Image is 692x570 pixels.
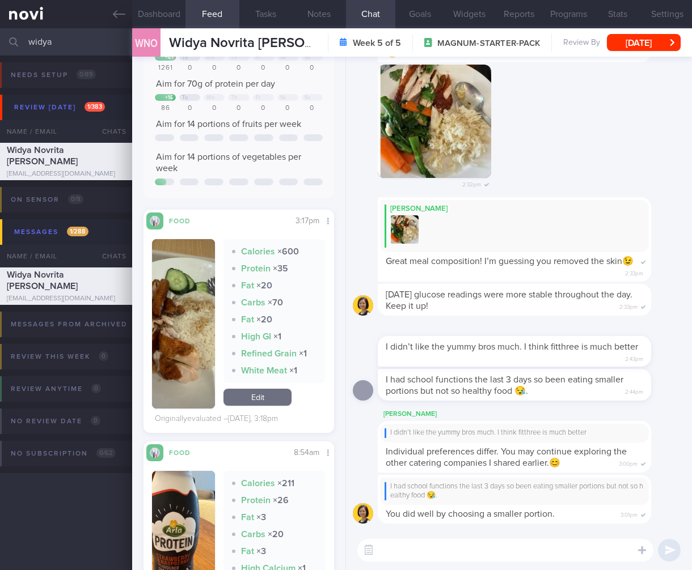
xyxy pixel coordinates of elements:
[182,95,188,101] div: Tu
[129,22,163,65] div: WNO
[619,300,638,311] span: 2:33pm
[253,64,274,73] div: 0
[385,482,644,501] div: I had school functions the last 3 days so been eating smaller portions but not so healthy food 😪.
[256,54,261,61] div: Fr
[7,170,125,178] div: [EMAIL_ADDRESS][DOMAIN_NAME]
[462,178,481,189] span: 2:32pm
[87,120,132,143] div: Chats
[378,65,491,178] img: Photo by Mee Li
[8,446,119,461] div: No subscription
[268,298,283,307] strong: × 70
[67,227,88,236] span: 1 / 288
[206,95,214,101] div: We
[163,447,209,457] div: Food
[156,79,275,88] span: Aim for 70g of protein per day
[241,530,265,539] strong: Carbs
[280,54,286,61] div: Sa
[386,342,638,351] span: I didn’t like the yummy bros much. I think fitthree is much better
[156,152,301,173] span: Aim for 14 portions of vegetables per week
[280,95,286,101] div: Sa
[87,245,132,267] div: Chats
[241,332,271,341] strong: High GI
[273,332,281,341] strong: × 1
[155,414,278,424] div: Originally evaluated – [DATE], 3:18pm
[386,447,627,467] span: Individual preferences differ. You may continue exploring the other catering companies I shared e...
[256,315,272,324] strong: × 20
[179,64,200,73] div: 0
[169,36,364,50] span: Widya Novrita [PERSON_NAME]
[378,407,685,421] div: [PERSON_NAME]
[625,352,643,363] span: 2:43pm
[228,104,249,113] div: 0
[277,64,298,73] div: 0
[8,414,103,429] div: No review date
[353,37,401,49] strong: Week 5 of 5
[386,257,634,266] span: Great meal composition! I’m guessing you removed the skin😉
[437,38,540,49] span: MAGNUM-STARTER-PACK
[231,95,237,101] div: Th
[241,513,254,522] strong: Fat
[182,54,188,61] div: Tu
[289,366,297,375] strong: × 1
[273,264,288,273] strong: × 35
[228,64,249,73] div: 0
[256,513,266,522] strong: × 3
[241,479,275,488] strong: Calories
[156,120,301,129] span: Aim for 14 portions of fruits per week
[299,349,307,358] strong: × 1
[85,102,105,112] span: 1 / 383
[241,315,254,324] strong: Fat
[241,281,254,290] strong: Fat
[7,270,78,291] span: Widya Novrita [PERSON_NAME]
[241,366,287,375] strong: White Meat
[296,217,319,225] span: 3:17pm
[91,384,101,393] span: 0
[241,496,271,505] strong: Protein
[99,351,108,361] span: 0
[241,264,271,273] strong: Protein
[256,281,272,290] strong: × 20
[8,67,99,83] div: Needs setup
[241,547,254,556] strong: Fat
[390,215,419,244] img: Replying to photo by Mee Li
[386,509,555,518] span: You did well by choosing a smaller portion.
[386,375,623,395] span: I had school functions the last 3 days so been eating smaller portions but not so healthy food 😪.
[155,104,176,113] div: 86
[385,428,644,437] div: I didn’t like the yummy bros much. I think fitthree is much better
[96,448,116,458] span: 0 / 62
[165,54,174,61] div: + 61
[91,416,100,426] span: 0
[277,479,294,488] strong: × 211
[305,54,311,61] div: Su
[155,64,176,73] div: 1261
[241,298,265,307] strong: Carbs
[7,295,125,303] div: [EMAIL_ADDRESS][DOMAIN_NAME]
[256,547,266,556] strong: × 3
[621,508,638,519] span: 3:01pm
[179,104,200,113] div: 0
[163,215,209,225] div: Food
[619,457,638,468] span: 3:00pm
[8,192,86,207] div: On sensor
[294,449,319,457] span: 8:54am
[8,381,104,397] div: Review anytime
[165,95,174,101] div: + 16
[277,247,299,256] strong: × 600
[386,290,632,310] span: [DATE] glucose readings were more stable throughout the day. Keep it up!
[68,194,83,204] span: 0 / 9
[625,385,643,396] span: 2:44pm
[305,95,311,101] div: Su
[302,104,323,113] div: 0
[204,104,225,113] div: 0
[563,38,600,48] span: Review By
[241,247,275,256] strong: Calories
[8,349,111,364] div: Review this week
[77,70,96,79] span: 0 / 89
[273,496,289,505] strong: × 26
[241,349,297,358] strong: Refined Grain
[256,95,261,101] div: Fr
[206,54,214,61] div: We
[277,104,298,113] div: 0
[302,64,323,73] div: 0
[11,100,108,115] div: Review [DATE]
